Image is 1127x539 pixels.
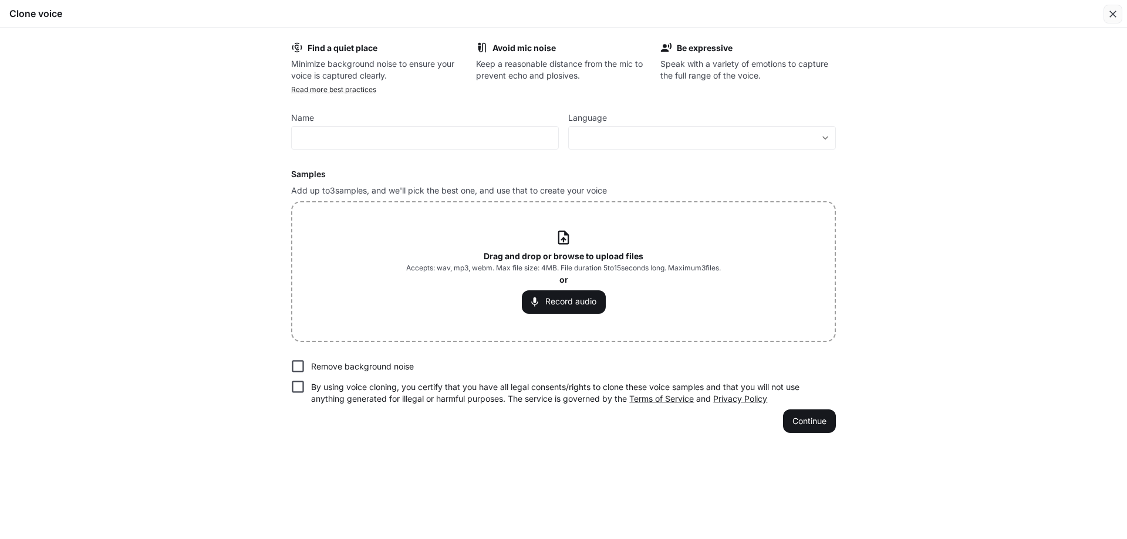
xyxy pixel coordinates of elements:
[9,7,62,20] h5: Clone voice
[569,132,835,144] div: ​
[311,381,826,405] p: By using voice cloning, you certify that you have all legal consents/rights to clone these voice ...
[311,361,414,372] p: Remove background noise
[713,394,767,404] a: Privacy Policy
[291,185,836,196] p: Add up to 3 samples, and we'll pick the best one, and use that to create your voice
[308,43,377,53] b: Find a quiet place
[476,58,652,82] p: Keep a reasonable distance from the mic to prevent echo and plosives.
[783,409,836,433] button: Continue
[406,262,721,274] span: Accepts: wav, mp3, webm. Max file size: 4MB. File duration 5 to 15 seconds long. Maximum 3 files.
[291,168,836,180] h6: Samples
[492,43,556,53] b: Avoid mic noise
[568,114,607,122] p: Language
[559,274,568,284] b: or
[629,394,694,404] a: Terms of Service
[291,85,376,94] a: Read more best practices
[660,58,836,82] p: Speak with a variety of emotions to capture the full range of the voice.
[522,290,606,314] button: Record audio
[484,251,643,261] b: Drag and drop or browse to upload files
[677,43,733,53] b: Be expressive
[291,58,467,82] p: Minimize background noise to ensure your voice is captured clearly.
[291,114,314,122] p: Name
